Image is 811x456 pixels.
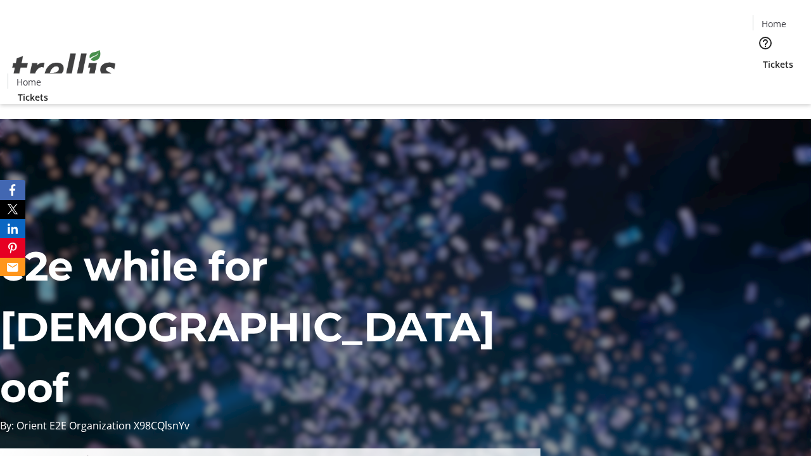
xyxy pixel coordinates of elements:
a: Tickets [8,91,58,104]
a: Home [8,75,49,89]
span: Tickets [763,58,793,71]
img: Orient E2E Organization X98CQlsnYv's Logo [8,36,120,99]
button: Cart [753,71,778,96]
span: Home [16,75,41,89]
a: Home [753,17,794,30]
span: Home [762,17,786,30]
a: Tickets [753,58,803,71]
button: Help [753,30,778,56]
span: Tickets [18,91,48,104]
